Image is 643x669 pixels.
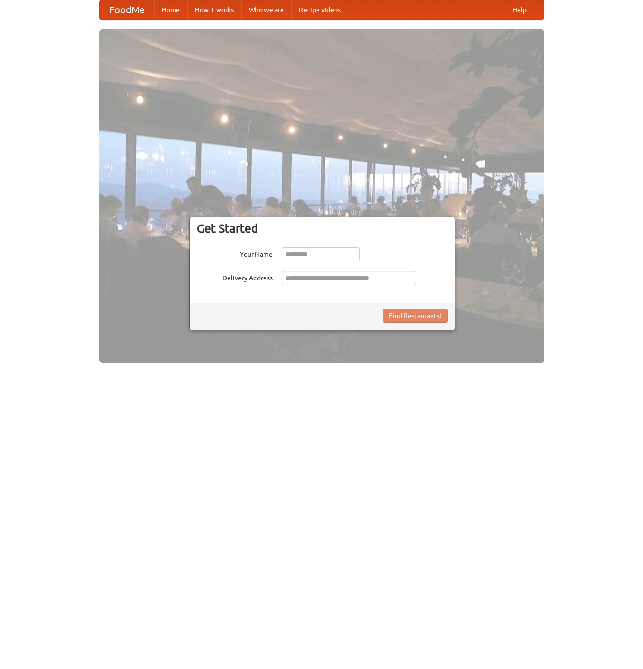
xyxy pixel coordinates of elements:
[241,0,291,19] a: Who we are
[197,271,273,283] label: Delivery Address
[505,0,534,19] a: Help
[197,247,273,259] label: Your Name
[197,221,448,235] h3: Get Started
[154,0,187,19] a: Home
[100,0,154,19] a: FoodMe
[383,309,448,323] button: Find Restaurants!
[187,0,241,19] a: How it works
[291,0,348,19] a: Recipe videos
